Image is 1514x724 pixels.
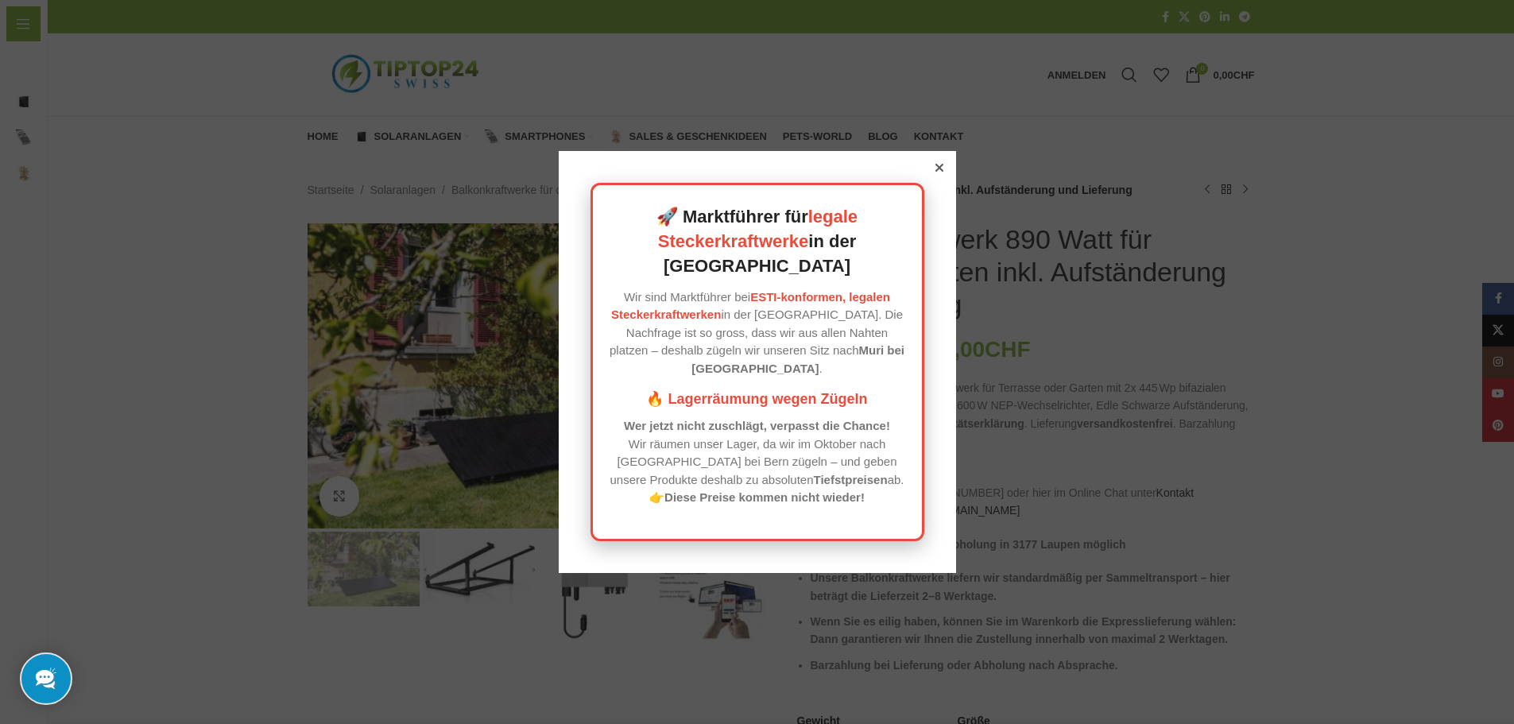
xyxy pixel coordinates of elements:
p: Wir räumen unser Lager, da wir im Oktober nach [GEOGRAPHIC_DATA] bei Bern zügeln – und geben unse... [609,417,906,507]
strong: Wer jetzt nicht zuschlägt, verpasst die Chance! [624,419,890,432]
a: ESTI-konformen, legalen Steckerkraftwerken [611,290,890,322]
p: Wir sind Marktführer bei in der [GEOGRAPHIC_DATA]. Die Nachfrage ist so gross, dass wir aus allen... [609,288,906,378]
h2: 🚀 Marktführer für in der [GEOGRAPHIC_DATA] [609,205,906,278]
h3: 🔥 Lagerräumung wegen Zügeln [609,389,906,409]
a: legale Steckerkraftwerke [658,207,858,251]
strong: Diese Preise kommen nicht wieder! [664,490,865,504]
strong: Tiefstpreisen [814,473,888,486]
